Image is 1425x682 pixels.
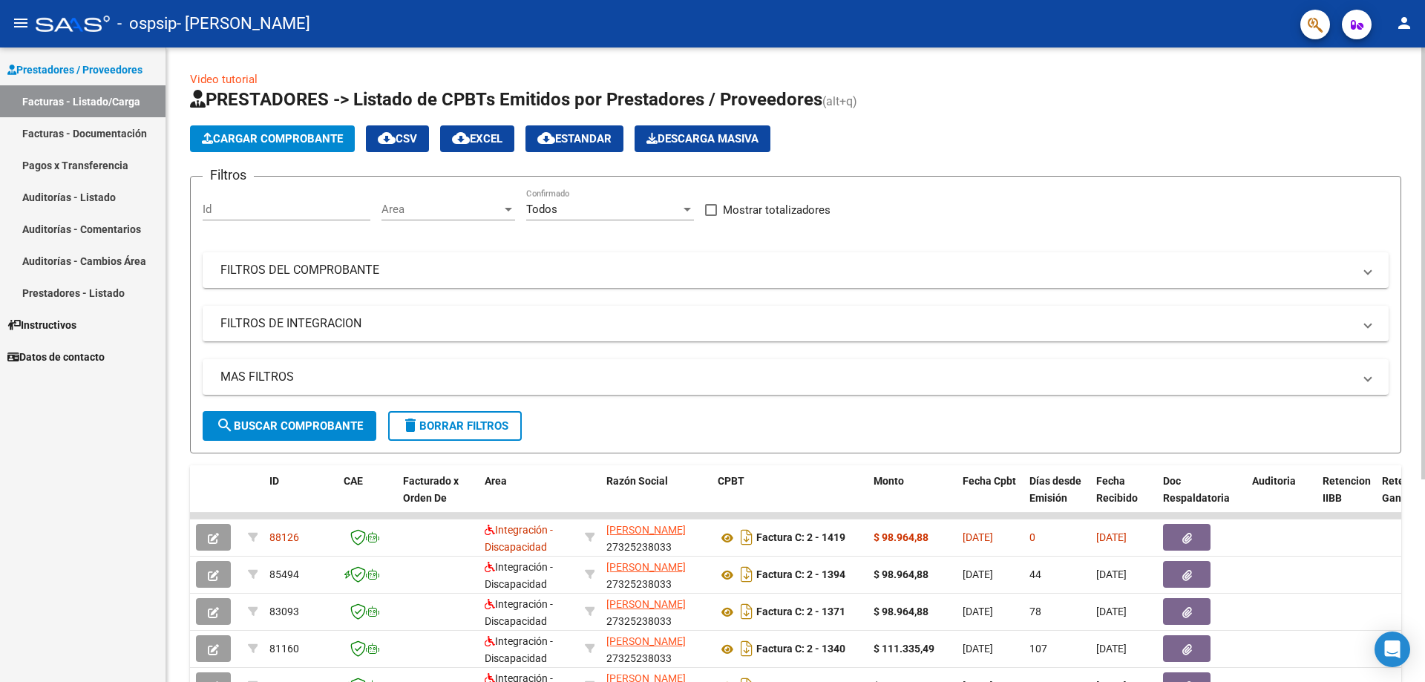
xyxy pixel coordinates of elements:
a: Video tutorial [190,73,258,86]
i: Descargar documento [737,637,756,660]
strong: Factura C: 2 - 1394 [756,569,845,581]
span: 85494 [269,568,299,580]
strong: $ 98.964,88 [874,568,928,580]
strong: Factura C: 2 - 1419 [756,532,845,544]
div: 27325238033 [606,633,706,664]
span: Integración - Discapacidad [485,635,553,664]
strong: $ 111.335,49 [874,643,934,655]
span: Días desde Emisión [1029,475,1081,504]
i: Descargar documento [737,525,756,549]
span: Fecha Recibido [1096,475,1138,504]
span: Cargar Comprobante [202,132,343,145]
span: 83093 [269,606,299,617]
mat-icon: search [216,416,234,434]
span: [PERSON_NAME] [606,524,686,536]
mat-icon: delete [402,416,419,434]
datatable-header-cell: Fecha Cpbt [957,465,1023,531]
span: (alt+q) [822,94,857,108]
mat-icon: menu [12,14,30,32]
span: [DATE] [1096,531,1127,543]
h3: Filtros [203,165,254,186]
strong: Factura C: 2 - 1371 [756,606,845,618]
datatable-header-cell: Retencion IIBB [1317,465,1376,531]
i: Descargar documento [737,563,756,586]
span: EXCEL [452,132,502,145]
span: Estandar [537,132,612,145]
span: 107 [1029,643,1047,655]
span: 88126 [269,531,299,543]
span: 78 [1029,606,1041,617]
span: - [PERSON_NAME] [177,7,310,40]
span: Integración - Discapacidad [485,561,553,590]
mat-expansion-panel-header: FILTROS DEL COMPROBANTE [203,252,1389,288]
datatable-header-cell: Días desde Emisión [1023,465,1090,531]
span: Auditoria [1252,475,1296,487]
span: Razón Social [606,475,668,487]
datatable-header-cell: ID [263,465,338,531]
datatable-header-cell: Auditoria [1246,465,1317,531]
span: Doc Respaldatoria [1163,475,1230,504]
div: Open Intercom Messenger [1375,632,1410,667]
span: 0 [1029,531,1035,543]
div: 27325238033 [606,596,706,627]
span: [DATE] [1096,568,1127,580]
mat-panel-title: FILTROS DE INTEGRACION [220,315,1353,332]
strong: $ 98.964,88 [874,606,928,617]
span: CPBT [718,475,744,487]
mat-expansion-panel-header: FILTROS DE INTEGRACION [203,306,1389,341]
span: Monto [874,475,904,487]
span: [PERSON_NAME] [606,598,686,610]
strong: $ 98.964,88 [874,531,928,543]
span: Fecha Cpbt [963,475,1016,487]
span: Prestadores / Proveedores [7,62,142,78]
span: Facturado x Orden De [403,475,459,504]
mat-expansion-panel-header: MAS FILTROS [203,359,1389,395]
span: Borrar Filtros [402,419,508,433]
span: Instructivos [7,317,76,333]
span: [DATE] [963,643,993,655]
span: - ospsip [117,7,177,40]
mat-panel-title: FILTROS DEL COMPROBANTE [220,262,1353,278]
span: Todos [526,203,557,216]
mat-icon: cloud_download [378,129,396,147]
datatable-header-cell: CAE [338,465,397,531]
span: [DATE] [963,568,993,580]
button: CSV [366,125,429,152]
span: ID [269,475,279,487]
strong: Factura C: 2 - 1340 [756,643,845,655]
span: Mostrar totalizadores [723,201,831,219]
span: Integración - Discapacidad [485,598,553,627]
span: CAE [344,475,363,487]
datatable-header-cell: Facturado x Orden De [397,465,479,531]
button: Buscar Comprobante [203,411,376,441]
span: 81160 [269,643,299,655]
mat-icon: person [1395,14,1413,32]
span: [DATE] [963,606,993,617]
mat-icon: cloud_download [452,129,470,147]
span: Datos de contacto [7,349,105,365]
span: Area [381,203,502,216]
i: Descargar documento [737,600,756,623]
span: PRESTADORES -> Listado de CPBTs Emitidos por Prestadores / Proveedores [190,89,822,110]
button: Borrar Filtros [388,411,522,441]
span: [PERSON_NAME] [606,635,686,647]
span: Retencion IIBB [1323,475,1371,504]
mat-panel-title: MAS FILTROS [220,369,1353,385]
div: 27325238033 [606,559,706,590]
span: [DATE] [963,531,993,543]
span: [DATE] [1096,643,1127,655]
span: [DATE] [1096,606,1127,617]
span: 44 [1029,568,1041,580]
datatable-header-cell: Doc Respaldatoria [1157,465,1246,531]
datatable-header-cell: Monto [868,465,957,531]
mat-icon: cloud_download [537,129,555,147]
button: Estandar [525,125,623,152]
span: Integración - Discapacidad [485,524,553,553]
span: Area [485,475,507,487]
span: Descarga Masiva [646,132,759,145]
div: 27325238033 [606,522,706,553]
button: Cargar Comprobante [190,125,355,152]
datatable-header-cell: Area [479,465,579,531]
datatable-header-cell: Razón Social [600,465,712,531]
datatable-header-cell: Fecha Recibido [1090,465,1157,531]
